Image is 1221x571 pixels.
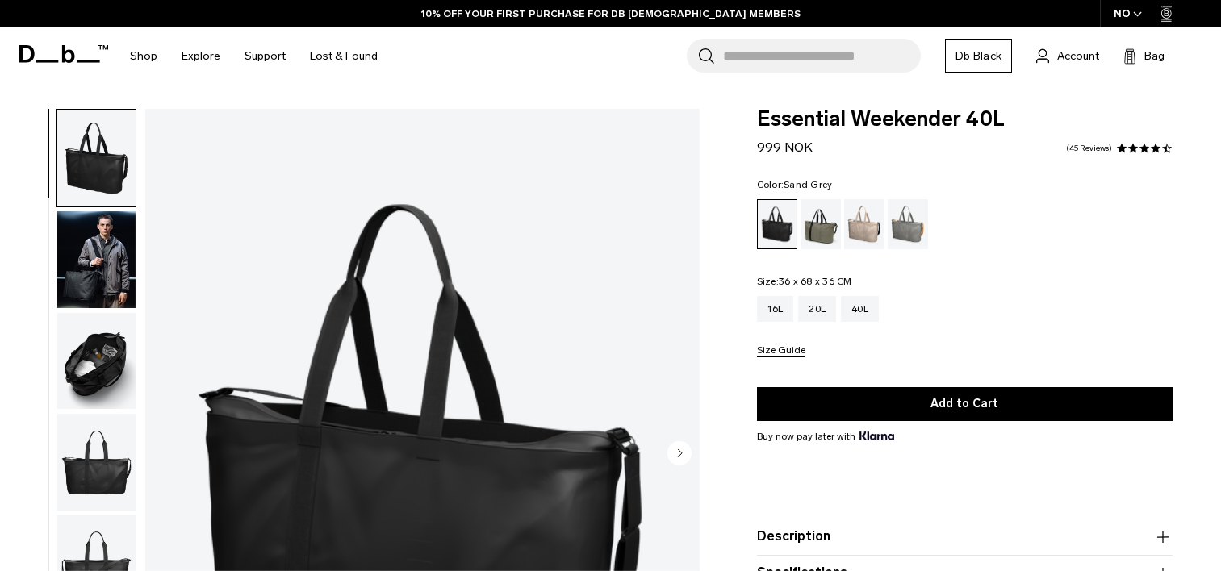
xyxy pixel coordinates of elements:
legend: Size: [757,277,852,286]
a: Black Out [757,199,797,249]
a: 16L [757,296,794,322]
a: Account [1036,46,1099,65]
a: Support [245,27,286,85]
img: Essential Weekender 40L Black Out [57,414,136,511]
span: Buy now pay later with [757,429,894,444]
a: Shop [130,27,157,85]
a: 40L [841,296,879,322]
span: Bag [1144,48,1165,65]
img: Essential Weekender 40L Black Out [57,110,136,206]
button: Description [757,527,1173,547]
img: {"height" => 20, "alt" => "Klarna"} [859,431,894,440]
img: Essential Weekender 40L Black Out [57,211,136,308]
a: Forest Green [801,199,841,249]
button: Essential Weekender 40L Black Out [56,413,136,511]
a: 20L [798,296,836,322]
span: 36 x 68 x 36 CM [779,276,852,287]
img: Essential Weekender 40L Black Out [57,313,136,410]
button: Next slide [667,440,692,468]
span: Sand Grey [784,179,832,190]
a: Db Black [945,39,1012,73]
a: 10% OFF YOUR FIRST PURCHASE FOR DB [DEMOGRAPHIC_DATA] MEMBERS [421,6,801,21]
a: Fogbow Beige [844,199,884,249]
nav: Main Navigation [118,27,390,85]
a: Sand Grey [888,199,928,249]
button: Size Guide [757,345,805,357]
a: 45 reviews [1066,144,1112,152]
span: 999 NOK [757,140,813,155]
span: Essential Weekender 40L [757,109,1173,130]
span: Account [1057,48,1099,65]
a: Explore [182,27,220,85]
legend: Color: [757,180,833,190]
button: Essential Weekender 40L Black Out [56,312,136,411]
button: Essential Weekender 40L Black Out [56,210,136,309]
button: Essential Weekender 40L Black Out [56,109,136,207]
a: Lost & Found [310,27,378,85]
button: Bag [1123,46,1165,65]
button: Add to Cart [757,387,1173,421]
